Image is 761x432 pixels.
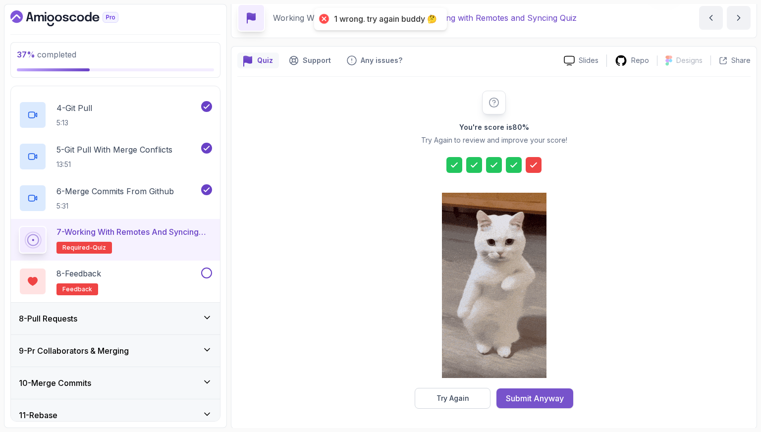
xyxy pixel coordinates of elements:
[19,409,57,421] h3: 11 - Rebase
[556,55,606,66] a: Slides
[17,50,76,59] span: completed
[19,184,212,212] button: 6-Merge Commits From Github5:31
[11,367,220,399] button: 10-Merge Commits
[56,268,101,279] p: 8 - Feedback
[56,118,92,128] p: 5:13
[676,55,703,65] p: Designs
[19,313,77,324] h3: 8 - Pull Requests
[56,144,172,156] p: 5 - Git Pull With Merge Conflicts
[56,160,172,169] p: 13:51
[257,55,273,65] p: Quiz
[19,226,212,254] button: 7-Working with Remotes and Syncing QuizRequired-quiz
[56,102,92,114] p: 4 - Git Pull
[19,101,212,129] button: 4-Git Pull5:13
[93,244,106,252] span: quiz
[19,143,212,170] button: 5-Git Pull With Merge Conflicts13:51
[699,6,723,30] button: previous content
[424,12,577,24] p: Working with Remotes and Syncing Quiz
[10,10,141,26] a: Dashboard
[727,6,751,30] button: next content
[303,55,331,65] p: Support
[442,193,546,378] img: cool-cat
[56,185,174,197] p: 6 - Merge Commits From Github
[415,388,490,409] button: Try Again
[341,53,408,68] button: Feedback button
[273,12,414,24] p: Working With Remotes And Synching
[62,244,93,252] span: Required-
[361,55,402,65] p: Any issues?
[607,54,657,67] a: Repo
[421,135,567,145] p: Try Again to review and improve your score!
[506,392,564,404] div: Submit Anyway
[731,55,751,65] p: Share
[334,14,437,24] div: 1 wrong. try again buddy 🤔
[19,377,91,389] h3: 10 - Merge Commits
[283,53,337,68] button: Support button
[11,303,220,334] button: 8-Pull Requests
[56,201,174,211] p: 5:31
[19,345,129,357] h3: 9 - Pr Collaborators & Merging
[11,399,220,431] button: 11-Rebase
[62,285,92,293] span: feedback
[710,55,751,65] button: Share
[459,122,529,132] h2: You're score is 80 %
[436,393,469,403] div: Try Again
[19,268,212,295] button: 8-Feedbackfeedback
[631,55,649,65] p: Repo
[496,388,573,408] button: Submit Anyway
[237,53,279,68] button: quiz button
[579,55,598,65] p: Slides
[11,335,220,367] button: 9-Pr Collaborators & Merging
[56,226,212,238] p: 7 - Working with Remotes and Syncing Quiz
[17,50,35,59] span: 37 %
